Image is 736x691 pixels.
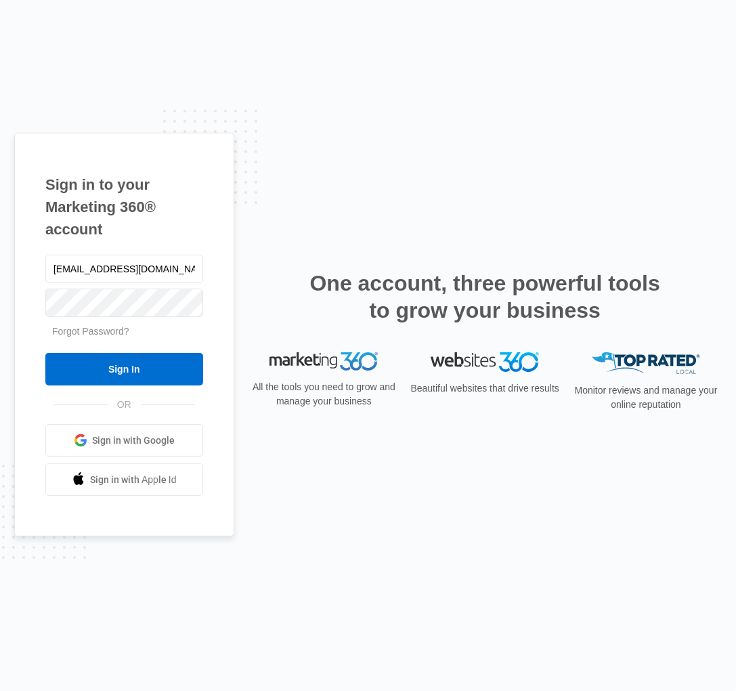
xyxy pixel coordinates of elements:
[45,424,203,457] a: Sign in with Google
[45,353,203,385] input: Sign In
[269,352,378,371] img: Marketing 360
[52,326,129,337] a: Forgot Password?
[92,434,175,448] span: Sign in with Google
[570,383,722,412] p: Monitor reviews and manage your online reputation
[45,255,203,283] input: Email
[90,473,177,487] span: Sign in with Apple Id
[431,352,539,372] img: Websites 360
[592,352,700,375] img: Top Rated Local
[305,270,664,324] h2: One account, three powerful tools to grow your business
[108,398,141,412] span: OR
[409,381,561,396] p: Beautiful websites that drive results
[248,380,400,409] p: All the tools you need to grow and manage your business
[45,173,203,240] h1: Sign in to your Marketing 360® account
[45,463,203,496] a: Sign in with Apple Id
